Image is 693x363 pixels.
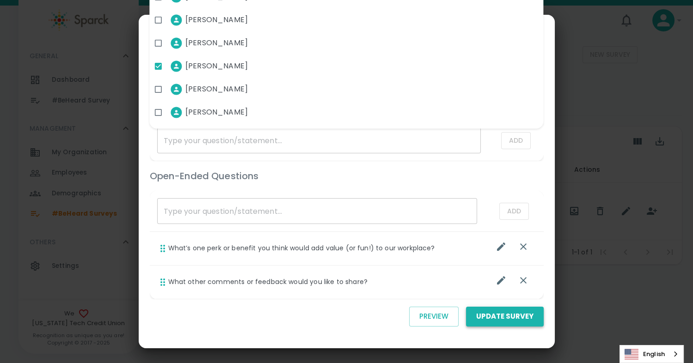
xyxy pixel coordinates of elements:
a: English [620,345,683,363]
input: Type your question/statement... [157,198,477,224]
table: list table [150,191,544,299]
span: [PERSON_NAME] [185,60,248,72]
span: [PERSON_NAME] [185,37,248,48]
input: Type your question/statement... [157,127,481,153]
td: What other comments or feedback would you like to share? [150,266,484,299]
span: [PERSON_NAME] [185,14,248,25]
tr: What other comments or feedback would you like to share? [150,266,544,299]
div: Language [619,345,684,363]
tr: What’s one perk or benefit you think would add value (or fun!) to our workplace? [150,232,544,266]
span: [PERSON_NAME] [185,107,248,118]
td: What’s one perk or benefit you think would add value (or fun!) to our workplace? [150,232,484,266]
button: Update Survey [466,307,544,326]
h6: Open-Ended Questions [150,169,544,183]
button: Preview [409,307,459,326]
table: list table [150,120,544,161]
aside: Language selected: English [619,345,684,363]
span: [PERSON_NAME] [185,84,248,95]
